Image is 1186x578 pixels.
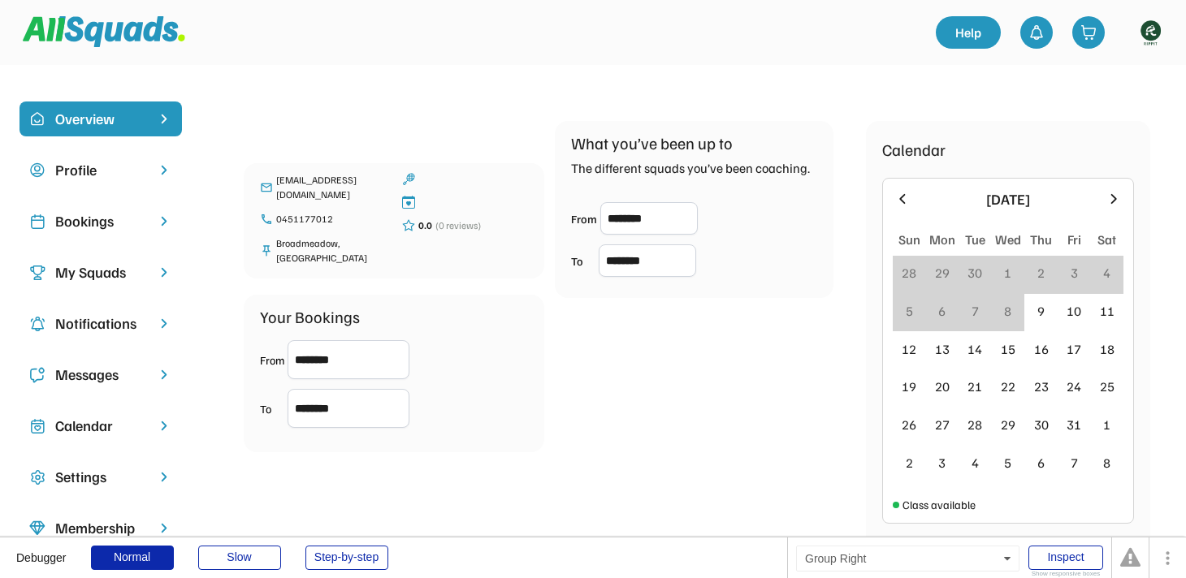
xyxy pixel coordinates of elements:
img: Squad%20Logo.svg [23,16,185,47]
div: From [571,210,597,227]
div: 30 [967,263,982,283]
img: chevron-right%20copy%203.svg [156,111,172,127]
div: 6 [938,301,946,321]
img: https%3A%2F%2F94044dc9e5d3b3599ffa5e2d56a015ce.cdn.bubble.io%2Ff1734594230631x534612339345057700%... [1134,16,1167,49]
div: Tue [965,230,985,249]
div: 19 [902,377,916,396]
div: To [260,400,284,417]
img: bell-03%20%281%29.svg [1028,24,1045,41]
div: Inspect [1028,546,1103,570]
div: Settings [55,466,146,488]
img: Icon%20copy%2016.svg [29,469,45,485]
div: To [571,252,595,270]
div: 28 [967,415,982,434]
div: Profile [55,159,146,181]
div: 15 [1001,339,1015,359]
div: 12 [902,339,916,359]
div: 4 [972,453,979,472]
img: shopping-cart-01%20%281%29.svg [1080,24,1097,41]
div: Your Bookings [260,304,360,329]
img: chevron-right.svg [156,418,172,433]
div: 10 [1067,301,1081,321]
a: Help [936,16,1001,49]
div: Overview [55,108,146,130]
div: 0.0 [418,218,432,233]
div: 5 [906,301,913,321]
div: Broadmeadow, [GEOGRAPHIC_DATA] [276,236,386,265]
div: 4 [1103,263,1110,283]
div: Class available [902,496,976,513]
div: Thu [1030,230,1052,249]
div: Fri [1067,230,1081,249]
div: Wed [995,230,1021,249]
div: Bookings [55,210,146,232]
div: 25 [1100,377,1115,396]
img: chevron-right.svg [156,469,172,485]
div: 2 [1037,263,1045,283]
div: Sat [1097,230,1116,249]
div: 9 [1037,301,1045,321]
div: 13 [935,339,950,359]
div: Calendar [55,415,146,437]
div: Show responsive boxes [1028,571,1103,577]
div: 29 [1001,415,1015,434]
div: 6 [1037,453,1045,472]
img: Icon%20copy%207.svg [29,418,45,434]
div: [DATE] [920,188,1096,210]
div: Calendar [882,137,946,162]
div: Slow [198,546,281,570]
div: 30 [1034,415,1049,434]
div: My Squads [55,261,146,283]
div: From [260,352,284,369]
div: 20 [935,377,950,396]
div: Mon [929,230,955,249]
img: Icon%20copy%202.svg [29,214,45,230]
div: Step-by-step [305,546,388,570]
div: Normal [91,546,174,570]
div: 24 [1067,377,1081,396]
img: Icon%20copy%203.svg [29,265,45,281]
img: Icon%20copy%204.svg [29,316,45,332]
img: chevron-right.svg [156,162,172,178]
div: Messages [55,364,146,386]
div: 3 [1071,263,1078,283]
div: 14 [967,339,982,359]
img: Icon%20copy%205.svg [29,367,45,383]
div: Membership [55,517,146,539]
div: 11 [1100,301,1115,321]
div: 23 [1034,377,1049,396]
div: Group Right [796,546,1019,572]
div: 26 [902,415,916,434]
div: 7 [1071,453,1078,472]
img: user-circle.svg [29,162,45,179]
div: The different squads you’ve been coaching. [571,158,810,178]
img: chevron-right.svg [156,367,172,382]
div: 17 [1067,339,1081,359]
img: chevron-right.svg [156,316,172,331]
div: 7 [972,301,979,321]
div: 31 [1067,415,1081,434]
div: 2 [906,453,913,472]
div: 28 [902,263,916,283]
div: 1 [1004,263,1011,283]
div: 3 [938,453,946,472]
div: 8 [1103,453,1110,472]
div: 1 [1103,415,1110,434]
div: Sun [898,230,920,249]
img: chevron-right.svg [156,265,172,280]
div: 27 [935,415,950,434]
div: What you’ve been up to [571,131,733,155]
div: 21 [967,377,982,396]
div: [EMAIL_ADDRESS][DOMAIN_NAME] [276,173,386,202]
img: home-smile.svg [29,111,45,127]
div: 16 [1034,339,1049,359]
div: 0451177012 [276,212,386,226]
img: chevron-right.svg [156,520,172,536]
div: 5 [1004,453,1011,472]
div: Notifications [55,313,146,334]
div: 22 [1001,377,1015,396]
img: chevron-right.svg [156,214,172,229]
div: 18 [1100,339,1115,359]
div: 29 [935,263,950,283]
div: 8 [1004,301,1011,321]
